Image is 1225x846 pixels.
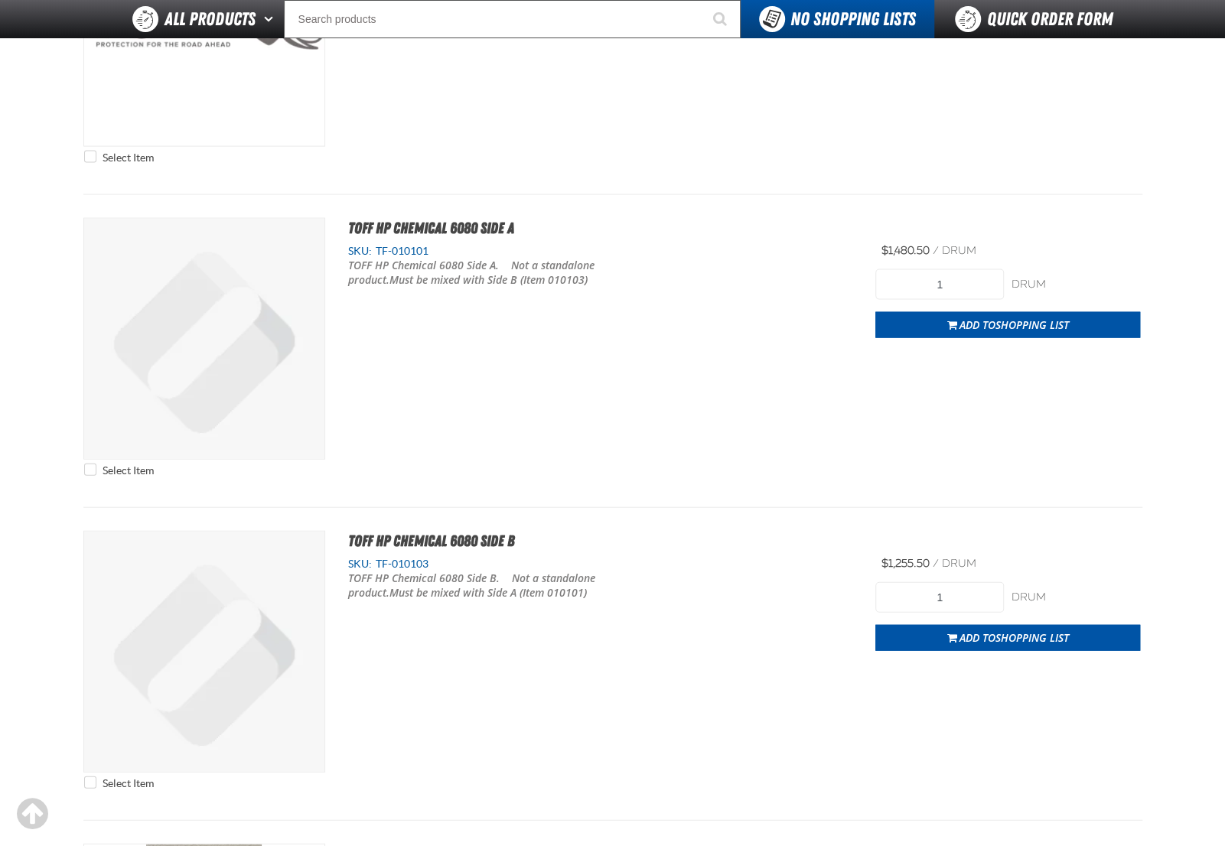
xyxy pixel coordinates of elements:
span: / [933,557,939,570]
div: SKU: [348,557,853,571]
input: Product Quantity [875,269,1004,300]
a: View Details of the TOFF HP Chemical 6080 Side B [84,532,324,772]
a: TOFF HP Chemical 6080 Side B [348,532,515,550]
p: TOFF HP Chemical 6080 Side B. Not a standalone product. [348,571,651,600]
img: TOFF HP Chemical 6080 Side A [84,219,324,459]
label: Select Item [84,464,154,478]
a: View Details of the TOFF HP Chemical 6080 Side A [84,219,324,459]
span: drum [942,244,976,257]
strong: Must be mixed with Side B (Item 010103) [389,272,588,287]
div: drum [1012,591,1140,605]
span: No Shopping Lists [790,8,916,30]
div: drum [1012,278,1140,292]
button: Add toShopping List [875,312,1140,338]
span: $1,255.50 [881,557,930,570]
input: Select Item [84,776,96,789]
input: Product Quantity [875,582,1004,613]
span: $1,480.50 [881,244,930,257]
label: Select Item [84,151,154,165]
img: TOFF HP Chemical 6080 Side B [84,532,324,772]
span: / [933,244,939,257]
input: Select Item [84,151,96,163]
div: Scroll to the top [15,797,49,831]
button: Add toShopping List [875,625,1140,651]
span: TF-010101 [372,245,428,257]
span: Add to [959,317,1069,332]
span: All Products [165,5,256,33]
span: Shopping List [995,317,1069,332]
div: SKU: [348,244,853,259]
span: TF-010103 [372,558,428,570]
p: TOFF HP Chemical 6080 Side A. Not a standalone product. [348,259,651,288]
span: Shopping List [995,630,1069,645]
a: TOFF HP Chemical 6080 Side A [348,219,514,237]
span: drum [942,557,976,570]
input: Select Item [84,464,96,476]
label: Select Item [84,776,154,791]
span: Add to [959,630,1069,645]
strong: Must be mixed with Side A (Item 010101) [389,585,587,600]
